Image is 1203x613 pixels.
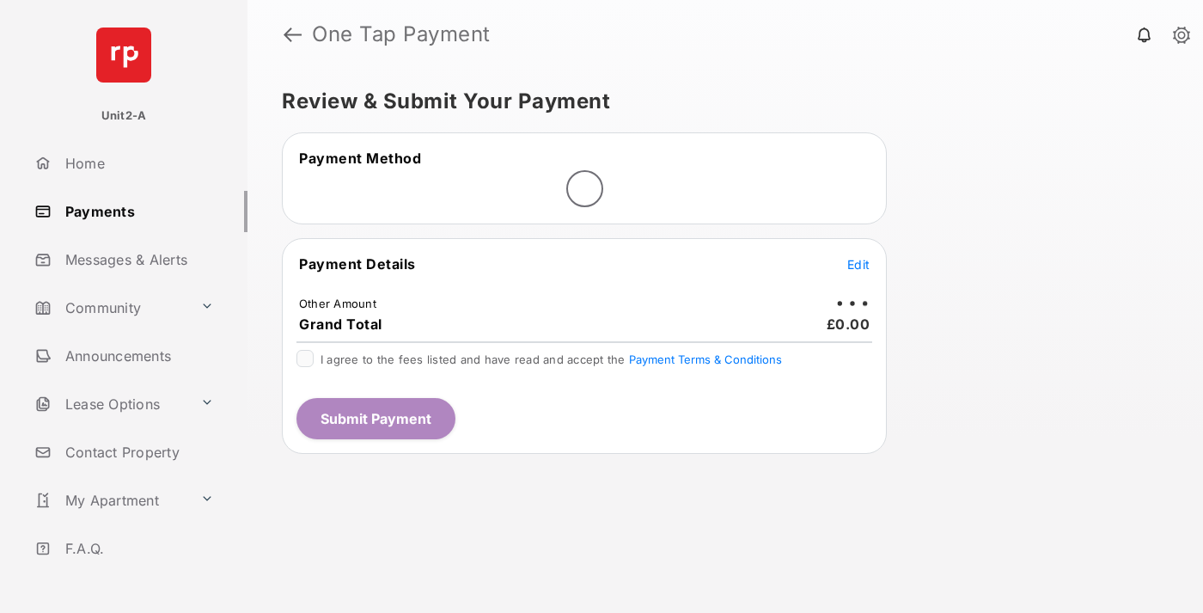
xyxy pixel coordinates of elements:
[27,432,247,473] a: Contact Property
[299,255,416,273] span: Payment Details
[27,143,247,184] a: Home
[27,239,247,280] a: Messages & Alerts
[27,287,193,328] a: Community
[96,28,151,83] img: svg+xml;base64,PHN2ZyB4bWxucz0iaHR0cDovL3d3dy53My5vcmcvMjAwMC9zdmciIHdpZHRoPSI2NCIgaGVpZ2h0PSI2NC...
[312,24,491,45] strong: One Tap Payment
[27,383,193,425] a: Lease Options
[27,480,193,521] a: My Apartment
[629,352,782,366] button: I agree to the fees listed and have read and accept the
[827,316,870,333] span: £0.00
[27,528,247,569] a: F.A.Q.
[847,257,870,272] span: Edit
[299,316,382,333] span: Grand Total
[27,335,247,377] a: Announcements
[298,296,377,311] td: Other Amount
[101,107,147,125] p: Unit2-A
[321,352,782,366] span: I agree to the fees listed and have read and accept the
[27,191,247,232] a: Payments
[299,150,421,167] span: Payment Method
[282,91,1155,112] h5: Review & Submit Your Payment
[847,255,870,273] button: Edit
[296,398,455,439] button: Submit Payment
